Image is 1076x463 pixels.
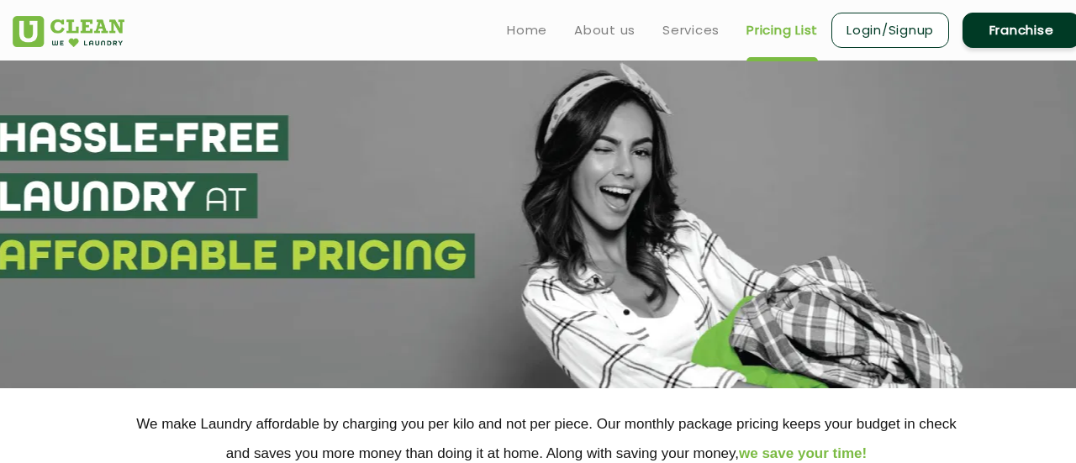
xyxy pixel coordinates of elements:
a: Login/Signup [831,13,949,48]
a: Home [507,20,547,40]
img: UClean Laundry and Dry Cleaning [13,16,124,47]
a: Services [662,20,720,40]
span: we save your time! [739,445,867,461]
a: About us [574,20,636,40]
a: Pricing List [746,20,818,40]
